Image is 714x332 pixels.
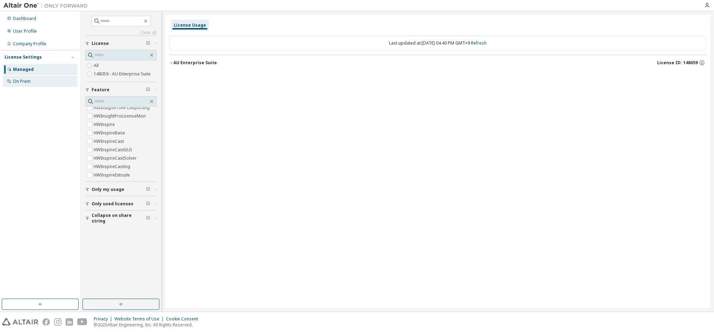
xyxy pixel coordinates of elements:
label: 148059 - AU Enterprise Suite [94,70,152,78]
label: HWInsightProLicenseMon [94,112,147,120]
label: HWInspire [94,120,116,129]
div: License Settings [5,54,42,60]
label: HWInspireBase [94,129,126,137]
img: instagram.svg [54,318,61,326]
img: altair_logo.svg [2,318,38,326]
span: Clear filter [146,215,150,221]
p: © 2025 Altair Engineering, Inc. All Rights Reserved. [94,322,202,328]
span: Collapse on share string [92,213,146,224]
div: Company Profile [13,41,46,47]
span: License [92,41,109,46]
div: Cookie Consent [166,316,202,322]
div: Last updated at: [DATE] 04:40 PM GMT+9 [169,36,706,51]
div: AU Enterprise Suite [173,60,217,66]
label: All [94,61,100,70]
div: User Profile [13,28,37,34]
span: Clear filter [146,201,150,207]
button: Feature [85,82,157,98]
div: Dashboard [13,16,36,21]
a: Clear all [85,30,157,35]
span: Only my usage [92,187,124,192]
div: Managed [13,67,34,72]
label: HWInspireCast [94,137,125,146]
div: Privacy [94,316,114,322]
a: Refresh [471,40,487,46]
span: Clear filter [146,187,150,192]
div: On Prem [13,79,31,84]
div: License Usage [174,22,206,28]
img: youtube.svg [77,318,87,326]
span: License ID: 148059 [657,60,698,66]
span: Feature [92,87,110,93]
button: AU Enterprise SuiteLicense ID: 148059 [169,55,706,71]
button: Only my usage [85,182,157,197]
img: facebook.svg [42,318,50,326]
button: License [85,36,157,51]
img: Altair One [4,2,91,9]
img: linkedin.svg [66,318,73,326]
label: HWInspireExtrude [94,171,131,179]
div: Website Terms of Use [114,316,166,322]
label: HWInspireCastSolver [94,154,138,162]
span: Clear filter [146,87,150,93]
button: Collapse on share string [85,211,157,226]
label: HWInspireCasting [94,162,132,171]
span: Clear filter [146,41,150,46]
span: Only used licenses [92,201,133,207]
button: Only used licenses [85,196,157,212]
label: HWInsightProHPCReporting [94,104,151,112]
label: HWInspireCastGUI [94,146,133,154]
